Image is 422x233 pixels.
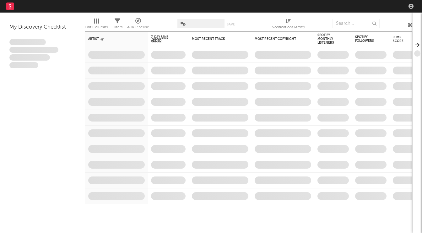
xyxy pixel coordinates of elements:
[9,47,58,53] span: Integer aliquet in purus et
[272,16,305,34] div: Notifications (Artist)
[272,24,305,31] div: Notifications (Artist)
[192,37,239,41] div: Most Recent Track
[333,19,380,28] input: Search...
[85,16,108,34] div: Edit Columns
[317,33,339,45] div: Spotify Monthly Listeners
[9,39,46,45] span: Lorem ipsum dolor
[355,35,377,43] div: Spotify Followers
[112,16,122,34] div: Filters
[88,37,135,41] div: Artist
[255,37,302,41] div: Most Recent Copyright
[9,62,38,68] span: Aliquam viverra
[127,16,149,34] div: A&R Pipeline
[127,24,149,31] div: A&R Pipeline
[393,35,408,43] div: Jump Score
[151,35,176,43] span: 7-Day Fans Added
[9,24,75,31] div: My Discovery Checklist
[112,24,122,31] div: Filters
[9,54,50,61] span: Praesent ac interdum
[227,23,235,26] button: Save
[85,24,108,31] div: Edit Columns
